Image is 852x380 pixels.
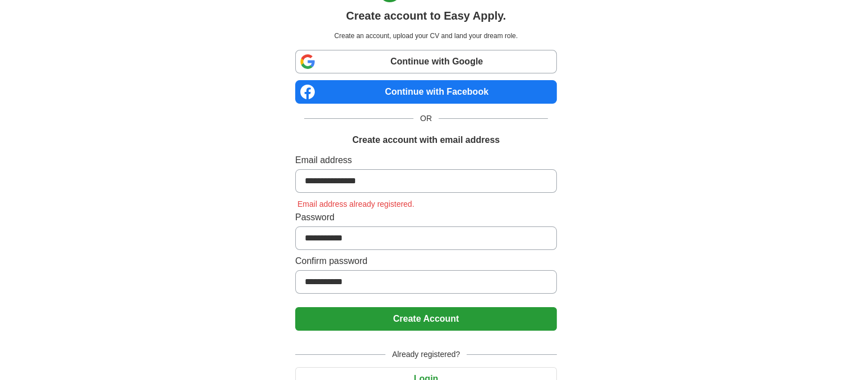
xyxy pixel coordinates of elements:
[295,80,557,104] a: Continue with Facebook
[346,7,506,24] h1: Create account to Easy Apply.
[385,349,467,360] span: Already registered?
[295,211,557,224] label: Password
[295,307,557,331] button: Create Account
[295,200,417,208] span: Email address already registered.
[295,50,557,73] a: Continue with Google
[297,31,555,41] p: Create an account, upload your CV and land your dream role.
[295,254,557,268] label: Confirm password
[295,154,557,167] label: Email address
[413,113,439,124] span: OR
[352,133,500,147] h1: Create account with email address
